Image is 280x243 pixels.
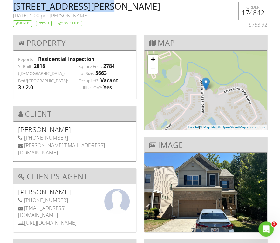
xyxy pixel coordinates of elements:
label: ([DEMOGRAPHIC_DATA]) [18,71,65,76]
h5: 174842 [241,10,264,16]
h3: Map [144,35,267,50]
span: 1 [271,221,277,227]
h3: Image [144,137,267,153]
span: [DATE] 1:00 pm [13,12,48,19]
h3: Property [13,35,136,50]
h3: Client [13,106,136,121]
div: [EMAIL_ADDRESS][DOMAIN_NAME] [18,205,131,219]
h5: [PERSON_NAME] [18,126,131,133]
label: Utilities On?: [79,85,102,91]
a: Leaflet [188,125,199,129]
div: Residential Inspection [38,56,131,62]
label: Occupied?: [79,78,99,84]
div: Paid [36,21,52,27]
a: Zoom out [148,64,158,74]
div: Signed [13,20,32,27]
div: ORDER [241,4,264,10]
label: Square Feet: [79,64,102,69]
div: [PHONE_NUMBER] [18,134,131,141]
div: [URL][DOMAIN_NAME] [18,219,131,226]
label: Bed/[GEOGRAPHIC_DATA]: [18,78,68,84]
div: 5663 [95,69,107,76]
a: © MapTiler [200,125,217,129]
div: Completed [56,21,82,27]
div: $753.92 [231,21,267,28]
iframe: Intercom live chat [258,221,274,237]
div: [PERSON_NAME][EMAIL_ADDRESS][DOMAIN_NAME] [18,142,131,156]
label: Reports [18,56,33,62]
a: © OpenStreetMap contributors [218,125,265,129]
div: 2784 [103,62,115,69]
h2: [STREET_ADDRESS][PERSON_NAME] [13,2,224,10]
div: 3 / 2.0 [18,84,33,91]
label: Lot Size: [79,71,94,76]
div: | [187,125,267,130]
a: Zoom in [148,55,158,64]
h5: [PERSON_NAME] [18,189,131,195]
h3: Client's Agent [13,168,136,184]
div: 2018 [34,62,45,69]
div: Yes [103,84,112,91]
img: missingagentphoto.jpg [104,189,130,214]
div: [PHONE_NUMBER] [18,197,131,204]
span: [PERSON_NAME] [50,12,89,19]
div: Vacant [100,77,118,84]
label: Yr Built: [18,64,32,69]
